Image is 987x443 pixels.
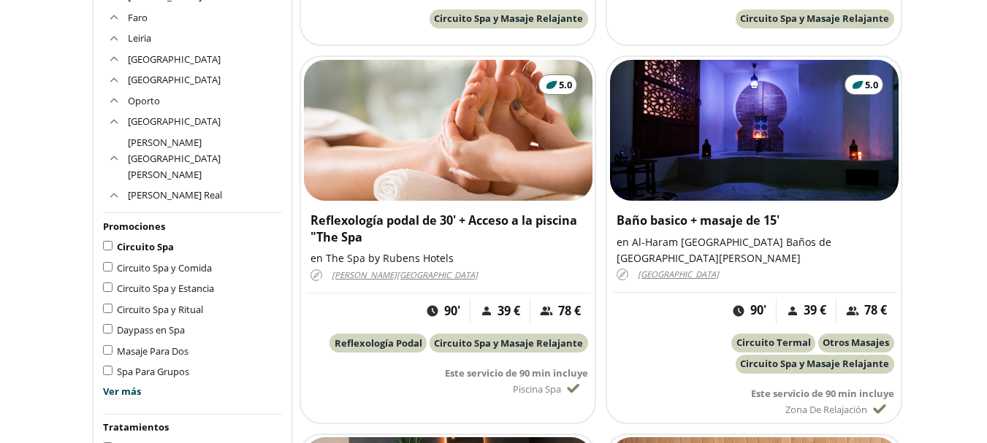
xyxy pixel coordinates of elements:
span: 39 € [498,303,520,320]
span: Este servicio de 90 min incluye [445,366,588,380]
span: Circuito Spa y Comida [117,261,212,274]
span: 5.0 [865,78,878,93]
a: [GEOGRAPHIC_DATA] [128,115,221,128]
span: 90' [750,302,766,319]
a: [PERSON_NAME][GEOGRAPHIC_DATA][PERSON_NAME] [128,136,221,181]
p: en The Spa by Rubens Hotels [310,250,585,266]
a: [GEOGRAPHIC_DATA] [128,53,221,66]
h3: Baño basico + masaje de 15' [617,212,891,229]
a: [GEOGRAPHIC_DATA] [128,73,221,86]
a: [PERSON_NAME] Real [128,188,222,201]
span: Circuito Spa y Masaje Relajante [434,336,583,350]
a: Oporto [128,94,160,107]
span: 90' [444,303,460,320]
span: [GEOGRAPHIC_DATA] [638,266,719,283]
span: Spa Para Grupos [117,365,189,378]
span: Piscina Spa [513,382,561,396]
h3: Reflexología podal de 30' + Acceso a la piscina "The Spa [310,212,585,246]
span: Daypass en Spa [117,323,185,336]
span: Circuito Spa y Masaje Relajante [434,12,583,25]
button: Ver más [103,385,141,400]
span: 78 € [558,303,581,320]
span: Circuito Termal [736,336,811,349]
span: 78 € [864,302,887,319]
a: Leiria [128,31,151,45]
span: Reflexología Podal [335,336,422,350]
span: Otros Masajes [823,336,889,349]
span: Este servicio de 90 min incluye [751,387,894,400]
a: Faro [128,11,148,24]
a: 5.0Baño basico + masaje de 15'en Al-Haram [GEOGRAPHIC_DATA] Baños de [GEOGRAPHIC_DATA][PERSON_NAM... [606,55,902,423]
span: Circuito Spa y Estancia [117,282,214,295]
span: Promociones [103,220,165,233]
span: [PERSON_NAME][GEOGRAPHIC_DATA] [332,266,478,283]
span: Circuito Spa y Ritual [117,303,203,316]
a: 5.0Reflexología podal de 30' + Acceso a la piscina "The Spaen The Spa by Rubens Hotels[PERSON_NAM... [300,55,596,423]
span: Circuito Spa y Masaje Relajante [740,357,889,370]
span: Zona de Relajación [785,403,867,416]
span: Circuito Spa y Masaje Relajante [740,12,889,25]
span: 39 € [804,302,826,319]
p: en Al-Haram [GEOGRAPHIC_DATA] Baños de [GEOGRAPHIC_DATA][PERSON_NAME] [617,234,891,266]
span: Tratamientos [103,420,169,434]
span: 5.0 [559,78,572,93]
span: Circuito Spa [117,240,174,253]
span: Masaje Para Dos [117,344,188,358]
